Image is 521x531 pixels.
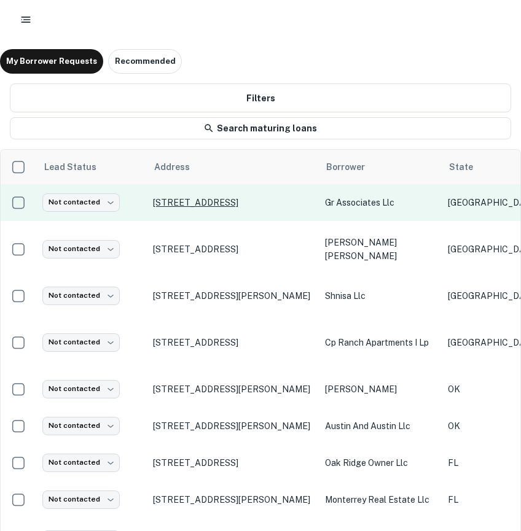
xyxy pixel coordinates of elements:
[153,244,313,255] p: [STREET_ADDRESS]
[153,457,313,468] p: [STREET_ADDRESS]
[153,384,313,395] p: [STREET_ADDRESS][PERSON_NAME]
[325,196,436,209] p: gr associates llc
[325,236,436,263] p: [PERSON_NAME] [PERSON_NAME]
[449,160,489,174] span: State
[42,380,120,398] div: Not contacted
[42,287,120,304] div: Not contacted
[42,417,120,435] div: Not contacted
[10,117,511,139] a: Search maturing loans
[326,160,381,174] span: Borrower
[42,490,120,508] div: Not contacted
[42,240,120,258] div: Not contacted
[325,336,436,349] p: cp ranch apartments i lp
[147,150,319,184] th: Address
[36,150,147,184] th: Lead Status
[108,49,182,74] button: Recommended
[42,333,120,351] div: Not contacted
[153,337,313,348] p: [STREET_ADDRESS]
[325,456,436,470] p: oak ridge owner llc
[153,494,313,505] p: [STREET_ADDRESS][PERSON_NAME]
[325,419,436,433] p: austin and austin llc
[325,382,436,396] p: [PERSON_NAME]
[44,160,112,174] span: Lead Status
[325,493,436,506] p: monterrey real estate llc
[460,433,521,492] iframe: Chat Widget
[319,150,442,184] th: Borrower
[42,454,120,471] div: Not contacted
[153,197,313,208] p: [STREET_ADDRESS]
[153,421,313,432] p: [STREET_ADDRESS][PERSON_NAME]
[153,290,313,301] p: [STREET_ADDRESS][PERSON_NAME]
[154,160,206,174] span: Address
[42,193,120,211] div: Not contacted
[325,289,436,303] p: shnisa llc
[10,83,511,112] button: Filters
